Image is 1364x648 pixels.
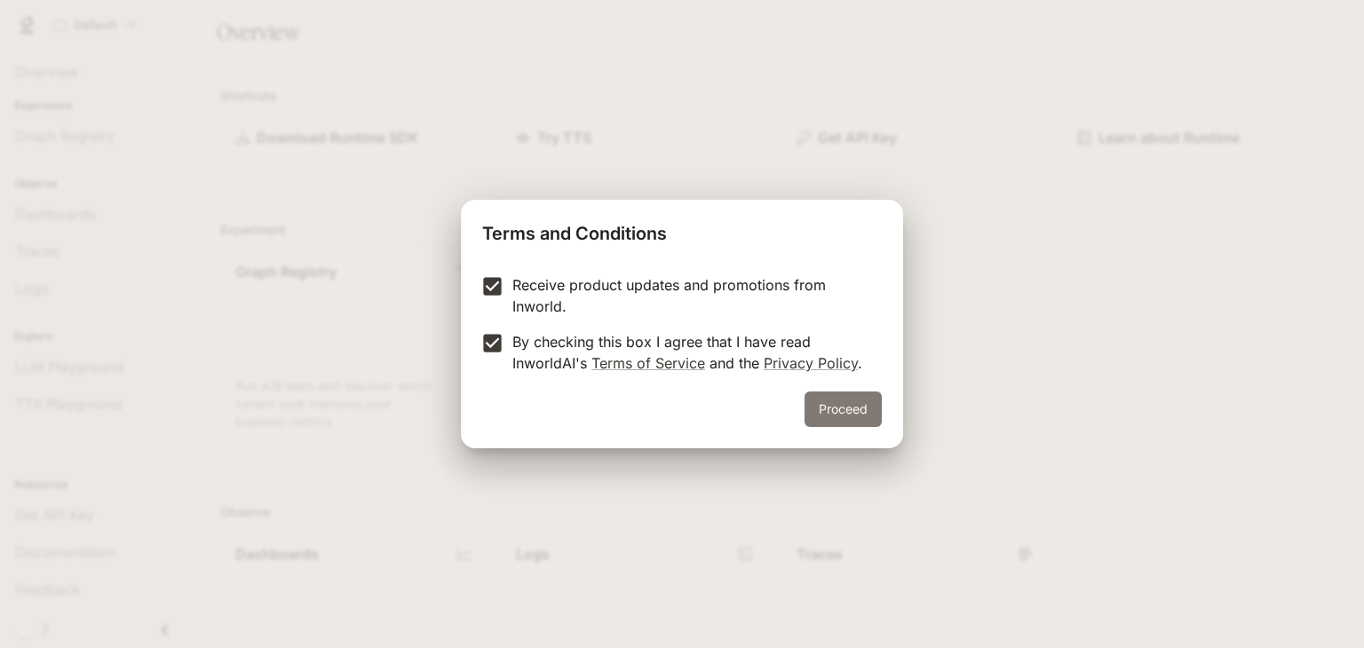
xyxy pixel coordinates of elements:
a: Privacy Policy [764,354,858,372]
p: By checking this box I agree that I have read InworldAI's and the . [512,331,868,374]
p: Receive product updates and promotions from Inworld. [512,274,868,317]
button: Proceed [805,391,882,427]
a: Terms of Service [591,354,705,372]
h2: Terms and Conditions [461,200,903,260]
